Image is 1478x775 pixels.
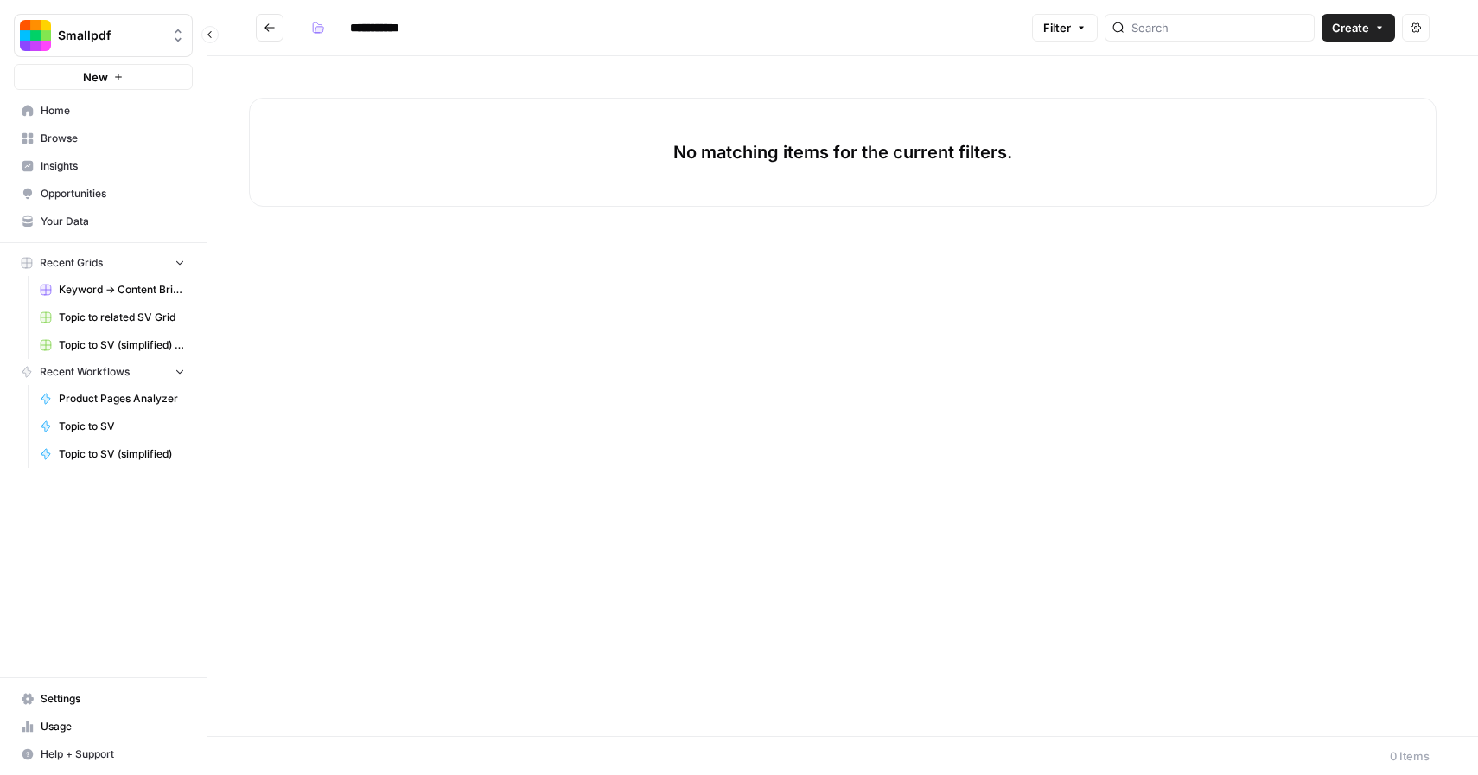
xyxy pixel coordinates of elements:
[32,385,193,413] a: Product Pages Analyzer
[14,685,193,713] a: Settings
[256,14,283,42] button: Go back
[58,27,162,44] span: Smallpdf
[1032,14,1098,42] button: Filter
[41,214,185,229] span: Your Data
[1131,19,1307,36] input: Search
[83,68,108,86] span: New
[59,337,185,353] span: Topic to SV (simplified) Grid
[59,446,185,462] span: Topic to SV (simplified)
[1390,747,1430,765] div: 0 Items
[32,440,193,468] a: Topic to SV (simplified)
[14,64,193,90] button: New
[32,304,193,331] a: Topic to related SV Grid
[14,180,193,208] a: Opportunities
[32,331,193,359] a: Topic to SV (simplified) Grid
[14,740,193,768] button: Help + Support
[1322,14,1395,42] button: Create
[59,282,185,298] span: Keyword -> Content Brief -> Article
[59,391,185,407] span: Product Pages Analyzer
[20,20,51,51] img: Smallpdf Logo
[41,691,185,707] span: Settings
[14,250,193,276] button: Recent Grids
[32,276,193,304] a: Keyword -> Content Brief -> Article
[41,186,185,202] span: Opportunities
[59,310,185,325] span: Topic to related SV Grid
[41,103,185,118] span: Home
[1043,19,1071,36] span: Filter
[14,125,193,152] a: Browse
[41,131,185,146] span: Browse
[14,97,193,125] a: Home
[41,158,185,174] span: Insights
[14,152,193,180] a: Insights
[40,255,103,271] span: Recent Grids
[14,208,193,235] a: Your Data
[673,140,1012,164] p: No matching items for the current filters.
[14,359,193,385] button: Recent Workflows
[40,364,130,380] span: Recent Workflows
[41,746,185,762] span: Help + Support
[41,719,185,734] span: Usage
[14,14,193,57] button: Workspace: Smallpdf
[14,713,193,740] a: Usage
[59,419,185,434] span: Topic to SV
[1332,19,1369,36] span: Create
[32,413,193,440] a: Topic to SV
